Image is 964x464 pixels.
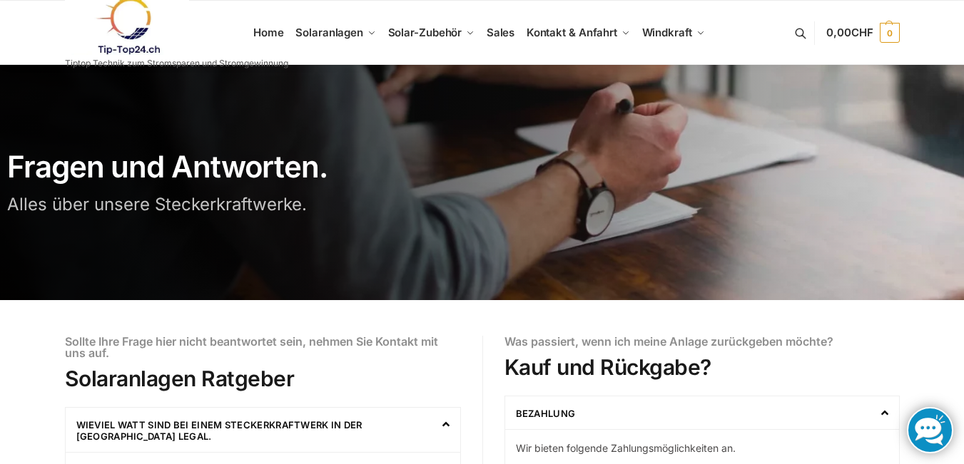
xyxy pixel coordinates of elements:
[851,26,873,39] span: CHF
[65,366,461,391] h2: Solaranlagen Ratgeber
[480,1,520,65] a: Sales
[826,26,873,39] span: 0,00
[65,59,288,68] p: Tiptop Technik zum Stromsparen und Stromgewinnung
[826,11,899,54] a: 0,00CHF 0
[382,1,480,65] a: Solar-Zubehör
[642,26,692,39] span: Windkraft
[636,1,711,65] a: Windkraft
[516,408,576,419] a: Bezahlung
[505,396,899,429] div: Bezahlung
[65,336,461,359] h6: Sollte Ihre Frage hier nicht beantwortet sein, nehmen Sie Kontakt mit uns auf.
[527,26,617,39] span: Kontakt & Anfahrt
[487,26,515,39] span: Sales
[7,152,475,182] h1: Fragen und Antworten.
[516,440,888,456] p: Wir bieten folgende Zahlungsmöglichkeiten an.
[7,196,475,213] h3: Alles über unsere Steckerkraftwerke.
[295,26,363,39] span: Solaranlagen
[388,26,462,39] span: Solar-Zubehör
[290,1,382,65] a: Solaranlagen
[66,408,460,452] div: Wieviel Watt sind bei einem Steckerkraftwerk in der [GEOGRAPHIC_DATA] legal.
[504,336,900,347] h6: Was passiert, wenn ich meine Anlage zurückgeben möchte?
[520,1,636,65] a: Kontakt & Anfahrt
[504,354,900,380] h2: Kauf und Rückgabe?
[880,23,900,43] span: 0
[76,419,362,442] a: Wieviel Watt sind bei einem Steckerkraftwerk in der [GEOGRAPHIC_DATA] legal.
